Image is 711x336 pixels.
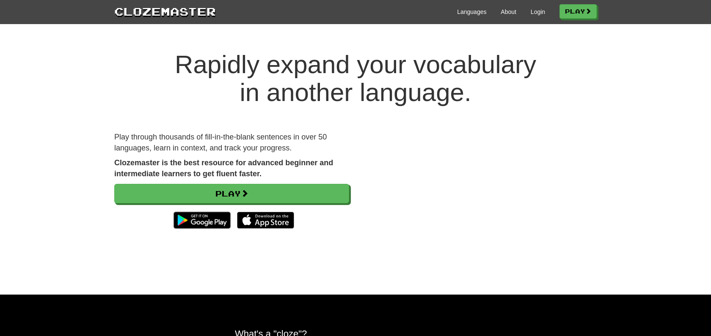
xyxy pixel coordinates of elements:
[114,184,349,203] a: Play
[114,132,349,153] p: Play through thousands of fill-in-the-blank sentences in over 50 languages, learn in context, and...
[531,8,545,16] a: Login
[559,4,597,19] a: Play
[237,212,294,229] img: Download_on_the_App_Store_Badge_US-UK_135x40-25178aeef6eb6b83b96f5f2d004eda3bffbb37122de64afbaef7...
[501,8,516,16] a: About
[114,3,216,19] a: Clozemaster
[169,208,235,233] img: Get it on Google Play
[457,8,486,16] a: Languages
[114,158,333,178] strong: Clozemaster is the best resource for advanced beginner and intermediate learners to get fluent fa...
